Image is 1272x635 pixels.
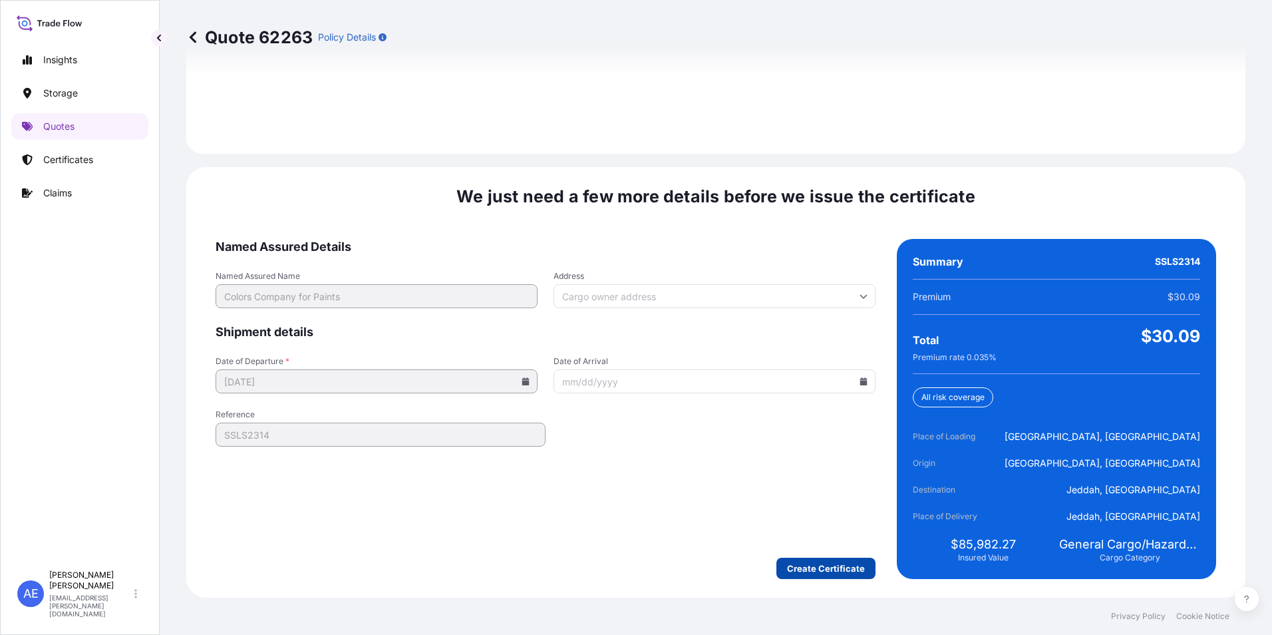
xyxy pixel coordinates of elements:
input: Cargo owner address [554,284,875,308]
span: Premium rate 0.035 % [913,352,997,363]
p: Insights [43,53,77,67]
span: Insured Value [958,552,1009,563]
span: Cargo Category [1100,552,1160,563]
p: Claims [43,186,72,200]
p: Certificates [43,153,93,166]
p: Storage [43,87,78,100]
a: Storage [11,80,148,106]
span: Date of Departure [216,356,538,367]
span: Place of Delivery [913,510,987,523]
span: Jeddah, [GEOGRAPHIC_DATA] [1066,483,1200,497]
input: mm/dd/yyyy [554,369,875,393]
a: Quotes [11,113,148,140]
div: All risk coverage [913,387,993,407]
a: Insights [11,47,148,73]
span: Named Assured Name [216,271,538,282]
p: Quotes [43,120,75,133]
p: [EMAIL_ADDRESS][PERSON_NAME][DOMAIN_NAME] [49,594,132,618]
span: $30.09 [1141,325,1200,347]
span: Total [913,333,939,347]
input: mm/dd/yyyy [216,369,538,393]
span: Origin [913,457,987,470]
p: Quote 62263 [186,27,313,48]
span: [GEOGRAPHIC_DATA], [GEOGRAPHIC_DATA] [1005,430,1200,443]
span: AE [23,587,39,600]
p: [PERSON_NAME] [PERSON_NAME] [49,570,132,591]
button: Create Certificate [776,558,875,579]
span: General Cargo/Hazardous Material [1059,536,1200,552]
a: Claims [11,180,148,206]
span: $30.09 [1168,290,1200,304]
p: Create Certificate [787,562,865,575]
p: Policy Details [318,31,376,44]
span: [GEOGRAPHIC_DATA], [GEOGRAPHIC_DATA] [1005,457,1200,470]
a: Certificates [11,146,148,173]
span: Summary [913,255,963,268]
span: Place of Loading [913,430,987,443]
a: Cookie Notice [1176,611,1229,622]
span: Destination [913,483,987,497]
a: Privacy Policy [1111,611,1166,622]
span: Date of Arrival [554,356,875,367]
span: Premium [913,290,951,304]
span: Jeddah, [GEOGRAPHIC_DATA] [1066,510,1200,523]
span: Named Assured Details [216,239,875,255]
span: Reference [216,409,546,420]
input: Your internal reference [216,423,546,447]
span: Shipment details [216,324,875,340]
span: We just need a few more details before we issue the certificate [456,186,975,207]
span: $85,982.27 [951,536,1016,552]
span: SSLS2314 [1155,255,1200,268]
span: Address [554,271,875,282]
